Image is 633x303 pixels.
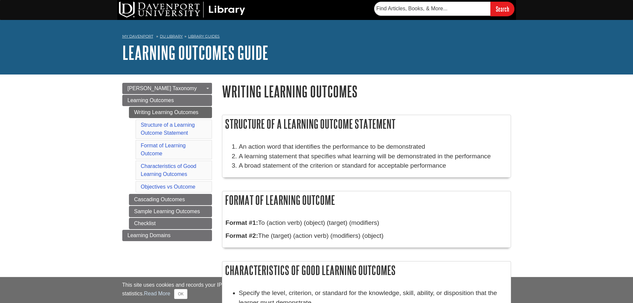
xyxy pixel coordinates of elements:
[128,232,171,238] span: Learning Domains
[122,83,212,241] div: Guide Page Menu
[222,115,511,133] h2: Structure of a Learning Outcome Statement
[222,191,511,209] h2: Format of Learning Outcome
[141,184,196,190] a: Objectives vs Outcome
[188,34,220,39] a: Library Guides
[222,261,511,279] h2: Characteristics of Good Learning Outcomes
[141,163,196,177] a: Characteristics of Good Learning Outcomes
[129,206,212,217] a: Sample Learning Outcomes
[374,2,490,16] input: Find Articles, Books, & More...
[239,142,507,152] li: An action word that identifies the performance to be demonstrated
[128,97,174,103] span: Learning Outcomes
[490,2,514,16] input: Search
[122,95,212,106] a: Learning Outcomes
[226,219,258,226] strong: Format #1:
[122,32,511,43] nav: breadcrumb
[226,218,507,228] p: To (action verb) (object) (target) (modifiers)
[144,291,170,296] a: Read More
[122,281,511,299] div: This site uses cookies and records your IP address for usage statistics. Additionally, we use Goo...
[129,107,212,118] a: Writing Learning Outcomes
[119,2,245,18] img: DU Library
[122,42,268,63] a: Learning Outcomes Guide
[128,85,197,91] span: [PERSON_NAME] Taxonomy
[222,83,511,100] h1: Writing Learning Outcomes
[174,289,187,299] button: Close
[141,122,195,136] a: Structure of a Learning Outcome Statement
[239,161,507,171] li: A broad statement of the criterion or standard for acceptable performance
[122,230,212,241] a: Learning Domains
[160,34,183,39] a: DU Library
[226,232,258,239] strong: Format #2:
[122,83,212,94] a: [PERSON_NAME] Taxonomy
[141,143,186,156] a: Format of Learning Outcome
[129,218,212,229] a: Checklist
[374,2,514,16] form: Searches DU Library's articles, books, and more
[239,152,507,161] li: A learning statement that specifies what learning will be demonstrated in the performance
[122,34,153,39] a: My Davenport
[226,231,507,241] p: The (target) (action verb) (modifiers) (object)
[129,194,212,205] a: Cascading Outcomes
